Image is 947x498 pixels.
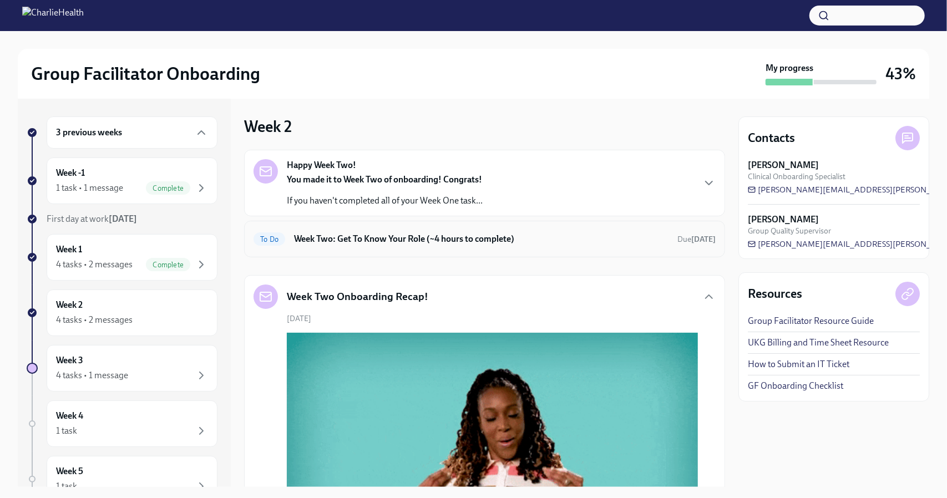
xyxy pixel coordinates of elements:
[27,234,217,281] a: Week 14 tasks • 2 messagesComplete
[766,62,813,74] strong: My progress
[287,313,311,324] span: [DATE]
[146,184,190,192] span: Complete
[56,480,77,492] div: 1 task
[56,126,122,139] h6: 3 previous weeks
[294,233,669,245] h6: Week Two: Get To Know Your Role (~4 hours to complete)
[56,314,133,326] div: 4 tasks • 2 messages
[27,157,217,204] a: Week -11 task • 1 messageComplete
[748,286,802,302] h4: Resources
[47,116,217,149] div: 3 previous weeks
[677,234,716,245] span: September 1st, 2025 10:00
[287,289,428,304] h5: Week Two Onboarding Recap!
[56,258,133,271] div: 4 tasks • 2 messages
[254,235,285,243] span: To Do
[56,167,85,179] h6: Week -1
[146,261,190,269] span: Complete
[56,425,77,437] div: 1 task
[748,380,843,392] a: GF Onboarding Checklist
[56,182,123,194] div: 1 task • 1 message
[885,64,916,84] h3: 43%
[254,230,716,248] a: To DoWeek Two: Get To Know Your Role (~4 hours to complete)Due[DATE]
[748,315,874,327] a: Group Facilitator Resource Guide
[56,354,83,367] h6: Week 3
[27,213,217,225] a: First day at work[DATE]
[31,63,260,85] h2: Group Facilitator Onboarding
[27,289,217,336] a: Week 24 tasks • 2 messages
[748,159,819,171] strong: [PERSON_NAME]
[287,174,482,185] strong: You made it to Week Two of onboarding! Congrats!
[47,214,137,224] span: First day at work
[748,214,819,226] strong: [PERSON_NAME]
[56,465,83,477] h6: Week 5
[691,235,716,244] strong: [DATE]
[287,159,356,171] strong: Happy Week Two!
[748,358,849,370] a: How to Submit an IT Ticket
[56,369,128,382] div: 4 tasks • 1 message
[27,345,217,392] a: Week 34 tasks • 1 message
[27,400,217,447] a: Week 41 task
[22,7,84,24] img: CharlieHealth
[677,235,716,244] span: Due
[109,214,137,224] strong: [DATE]
[56,299,83,311] h6: Week 2
[748,130,795,146] h4: Contacts
[56,243,82,256] h6: Week 1
[56,410,83,422] h6: Week 4
[748,337,889,349] a: UKG Billing and Time Sheet Resource
[748,226,831,236] span: Group Quality Supervisor
[244,116,292,136] h3: Week 2
[748,171,845,182] span: Clinical Onboarding Specialist
[287,195,483,207] p: If you haven't completed all of your Week One task...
